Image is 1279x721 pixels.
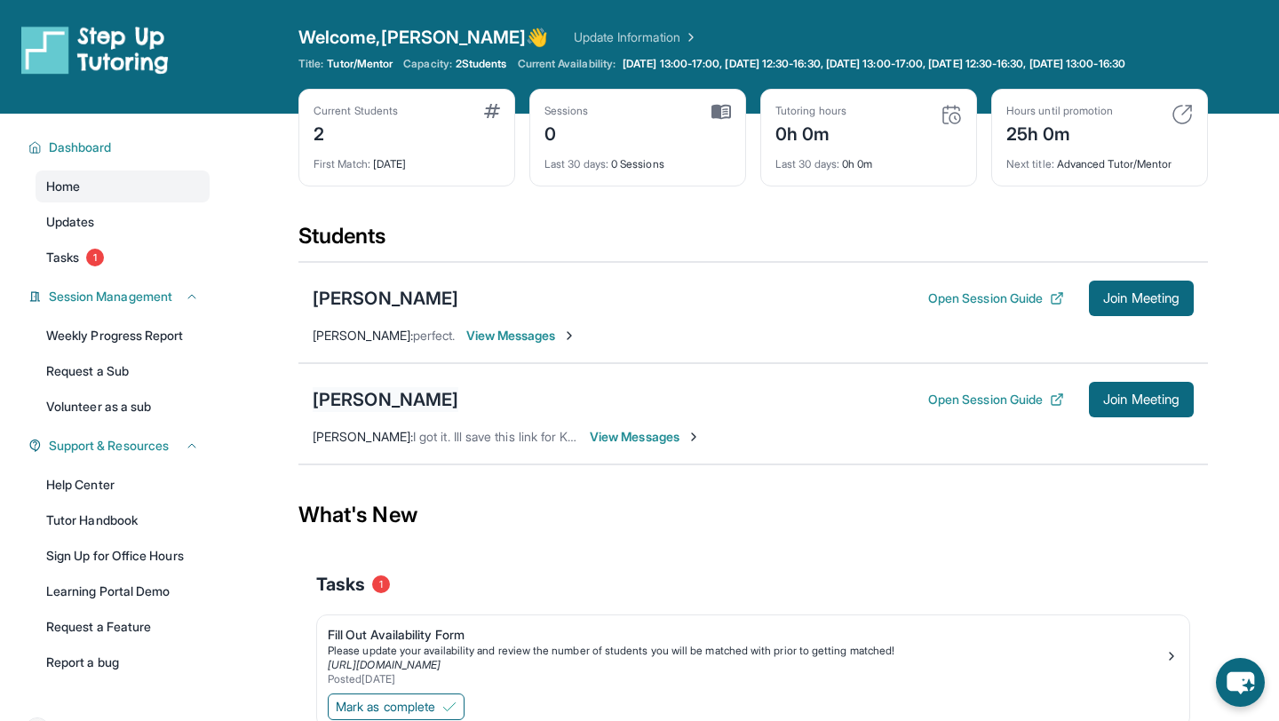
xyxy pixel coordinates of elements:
[314,147,500,171] div: [DATE]
[687,430,701,444] img: Chevron-Right
[36,611,210,643] a: Request a Feature
[456,57,507,71] span: 2 Students
[619,57,1129,71] a: [DATE] 13:00-17:00, [DATE] 12:30-16:30, [DATE] 13:00-17:00, [DATE] 12:30-16:30, [DATE] 13:00-16:30
[36,575,210,607] a: Learning Portal Demo
[298,222,1208,261] div: Students
[36,646,210,678] a: Report a bug
[36,206,210,238] a: Updates
[413,429,666,444] span: I got it. Ill save this link for Klay as well thanks
[298,25,549,50] span: Welcome, [PERSON_NAME] 👋
[314,118,398,147] div: 2
[1103,394,1180,405] span: Join Meeting
[21,25,169,75] img: logo
[623,57,1125,71] span: [DATE] 13:00-17:00, [DATE] 12:30-16:30, [DATE] 13:00-17:00, [DATE] 12:30-16:30, [DATE] 13:00-16:30
[36,320,210,352] a: Weekly Progress Report
[328,626,1164,644] div: Fill Out Availability Form
[314,104,398,118] div: Current Students
[36,540,210,572] a: Sign Up for Office Hours
[313,387,458,412] div: [PERSON_NAME]
[328,672,1164,686] div: Posted [DATE]
[36,355,210,387] a: Request a Sub
[544,118,589,147] div: 0
[711,104,731,120] img: card
[313,286,458,311] div: [PERSON_NAME]
[775,147,962,171] div: 0h 0m
[413,328,456,343] span: perfect.
[928,289,1064,307] button: Open Session Guide
[42,437,199,455] button: Support & Resources
[298,476,1208,554] div: What's New
[590,428,701,446] span: View Messages
[42,288,199,305] button: Session Management
[46,178,80,195] span: Home
[1006,104,1113,118] div: Hours until promotion
[36,391,210,423] a: Volunteer as a sub
[442,700,457,714] img: Mark as complete
[544,147,731,171] div: 0 Sessions
[484,104,500,118] img: card
[775,118,846,147] div: 0h 0m
[518,57,616,71] span: Current Availability:
[314,157,370,170] span: First Match :
[298,57,323,71] span: Title:
[372,575,390,593] span: 1
[36,504,210,536] a: Tutor Handbook
[46,213,95,231] span: Updates
[544,157,608,170] span: Last 30 days :
[574,28,698,46] a: Update Information
[544,104,589,118] div: Sessions
[328,644,1164,658] div: Please update your availability and review the number of students you will be matched with prior ...
[316,572,365,597] span: Tasks
[49,437,169,455] span: Support & Resources
[328,658,441,671] a: [URL][DOMAIN_NAME]
[336,698,435,716] span: Mark as complete
[1103,293,1180,304] span: Join Meeting
[1006,118,1113,147] div: 25h 0m
[317,615,1189,690] a: Fill Out Availability FormPlease update your availability and review the number of students you w...
[313,328,413,343] span: [PERSON_NAME] :
[42,139,199,156] button: Dashboard
[313,429,413,444] span: [PERSON_NAME] :
[928,391,1064,408] button: Open Session Guide
[36,170,210,202] a: Home
[941,104,962,125] img: card
[86,249,104,266] span: 1
[775,157,839,170] span: Last 30 days :
[1089,382,1194,417] button: Join Meeting
[775,104,846,118] div: Tutoring hours
[36,469,210,501] a: Help Center
[562,329,576,343] img: Chevron-Right
[328,693,465,720] button: Mark as complete
[680,28,698,46] img: Chevron Right
[1006,157,1054,170] span: Next title :
[403,57,452,71] span: Capacity:
[1172,104,1193,125] img: card
[46,249,79,266] span: Tasks
[466,327,577,345] span: View Messages
[36,242,210,273] a: Tasks1
[49,288,172,305] span: Session Management
[49,139,112,156] span: Dashboard
[1216,658,1265,707] button: chat-button
[327,57,393,71] span: Tutor/Mentor
[1089,281,1194,316] button: Join Meeting
[1006,147,1193,171] div: Advanced Tutor/Mentor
